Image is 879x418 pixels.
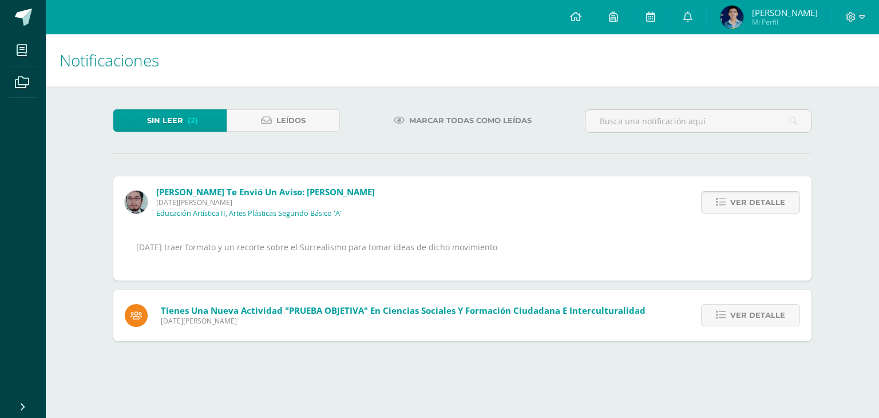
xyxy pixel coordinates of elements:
span: Leídos [276,110,306,131]
a: Sin leer(2) [113,109,227,132]
span: [PERSON_NAME] te envió un aviso: [PERSON_NAME] [156,186,375,198]
input: Busca una notificación aquí [585,110,811,132]
span: Notificaciones [60,49,159,71]
span: Ver detalle [730,192,785,213]
span: Marcar todas como leídas [409,110,532,131]
a: Leídos [227,109,340,132]
span: (2) [188,110,198,131]
span: [PERSON_NAME] [752,7,818,18]
img: 5fac68162d5e1b6fbd390a6ac50e103d.png [125,191,148,214]
span: Tienes una nueva actividad "PRUEBA OBJETIVA" En Ciencias Sociales y Formación Ciudadana e Intercu... [161,305,646,316]
span: [DATE][PERSON_NAME] [156,198,375,207]
a: Marcar todas como leídas [379,109,546,132]
div: [DATE] traer formato y un recorte sobre el Surrealismo para tomar ideas de dicho movimiento [136,240,789,269]
span: Ver detalle [730,305,785,326]
span: Mi Perfil [752,17,818,27]
img: 66d668f51aeef4265d5e554486531878.png [720,6,743,29]
p: Educación Artística II, Artes Plásticas Segundo Básico 'A' [156,209,342,218]
span: [DATE][PERSON_NAME] [161,316,646,326]
span: Sin leer [147,110,183,131]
